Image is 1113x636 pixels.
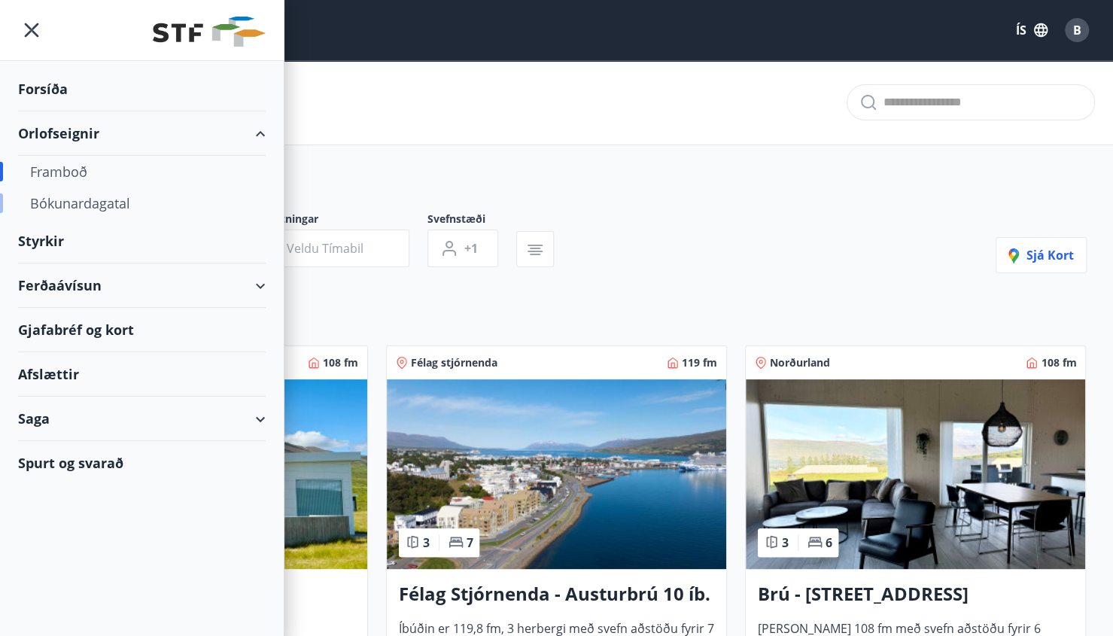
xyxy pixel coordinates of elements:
[758,581,1073,608] h3: Brú - [STREET_ADDRESS]
[30,187,254,219] div: Bókunardagatal
[427,211,516,230] span: Svefnstæði
[464,240,478,257] span: +1
[387,379,726,569] img: Paella dish
[682,355,717,370] span: 119 fm
[18,111,266,156] div: Orlofseignir
[1059,12,1095,48] button: B
[18,17,45,44] button: menu
[18,352,266,397] div: Afslættir
[1073,22,1081,38] span: B
[18,397,266,441] div: Saga
[826,534,832,551] span: 6
[996,237,1087,273] button: Sjá kort
[467,534,473,551] span: 7
[18,219,266,263] div: Styrkir
[153,17,266,47] img: union_logo
[399,581,714,608] h3: Félag Stjórnenda - Austurbrú 10 íb. 201
[423,534,430,551] span: 3
[18,67,266,111] div: Forsíða
[1008,17,1056,44] button: ÍS
[18,441,266,485] div: Spurt og svarað
[427,230,498,267] button: +1
[250,230,409,267] button: Veldu tímabil
[18,263,266,308] div: Ferðaávísun
[746,379,1085,569] img: Paella dish
[770,355,830,370] span: Norðurland
[18,308,266,352] div: Gjafabréf og kort
[1041,355,1076,370] span: 108 fm
[782,534,789,551] span: 3
[1008,247,1074,263] span: Sjá kort
[411,355,497,370] span: Félag stjórnenda
[250,211,427,230] span: Dagsetningar
[287,240,363,257] span: Veldu tímabil
[30,156,254,187] div: Framboð
[323,355,358,370] span: 108 fm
